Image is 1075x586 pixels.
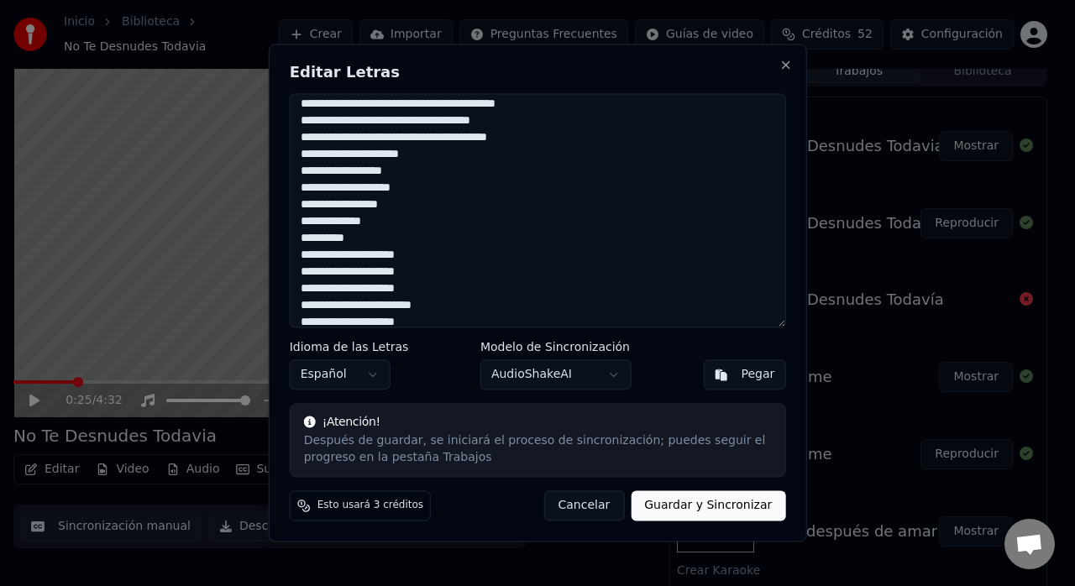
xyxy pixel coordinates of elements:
[304,433,772,467] div: Después de guardar, se iniciará el proceso de sincronización; puedes seguir el progreso en la pes...
[544,491,625,521] button: Cancelar
[631,491,785,521] button: Guardar y Sincronizar
[317,500,423,513] span: Esto usará 3 créditos
[742,367,775,384] div: Pegar
[290,65,786,80] h2: Editar Letras
[480,342,632,353] label: Modelo de Sincronización
[290,342,409,353] label: Idioma de las Letras
[704,360,786,390] button: Pegar
[304,415,772,432] div: ¡Atención!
